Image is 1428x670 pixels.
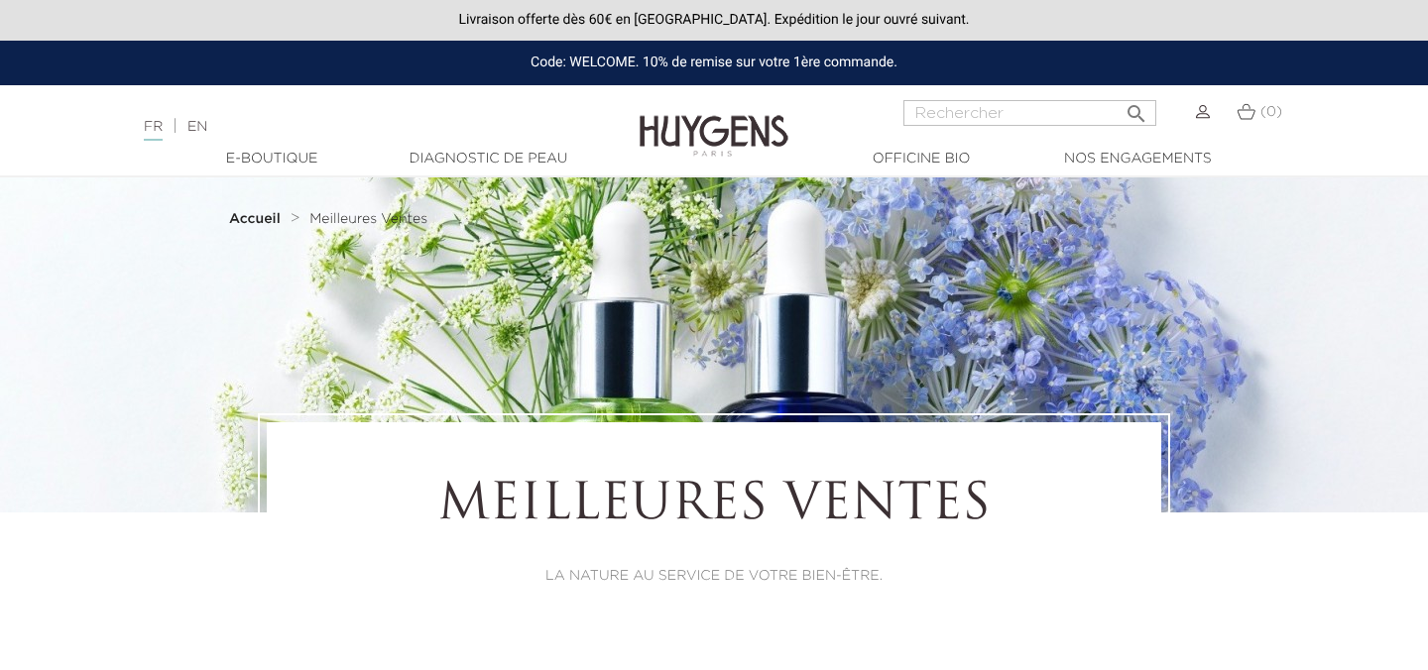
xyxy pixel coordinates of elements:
[309,211,427,227] a: Meilleures Ventes
[1125,96,1148,120] i: 
[144,120,163,141] a: FR
[309,212,427,226] span: Meilleures Ventes
[187,120,207,134] a: EN
[640,83,788,160] img: Huygens
[1038,149,1237,169] a: Nos engagements
[903,100,1156,126] input: Rechercher
[822,149,1020,169] a: Officine Bio
[134,115,580,139] div: |
[321,566,1107,587] p: LA NATURE AU SERVICE DE VOTRE BIEN-ÊTRE.
[389,149,587,169] a: Diagnostic de peau
[173,149,371,169] a: E-Boutique
[1119,94,1154,121] button: 
[1260,105,1282,119] span: (0)
[229,212,281,226] strong: Accueil
[229,211,285,227] a: Accueil
[321,477,1107,536] h1: Meilleures Ventes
